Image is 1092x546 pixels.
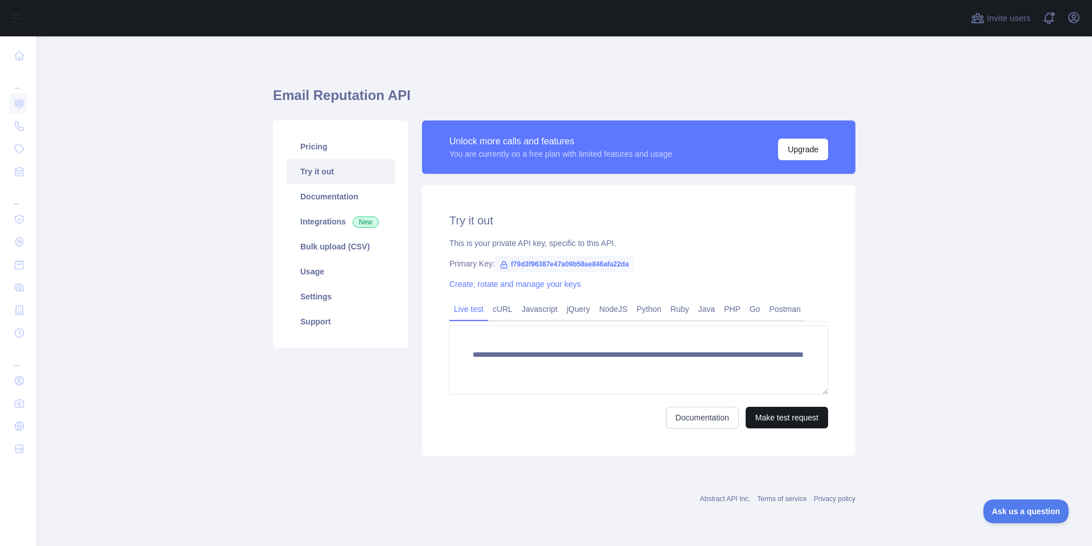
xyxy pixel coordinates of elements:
a: PHP [719,300,745,318]
h2: Try it out [449,212,828,228]
div: Primary Key: [449,258,828,269]
a: Documentation [666,407,739,428]
div: You are currently on a free plan with limited features and usage [449,148,672,160]
a: Try it out [287,159,395,184]
a: Java [694,300,720,318]
a: Integrations New [287,209,395,234]
div: Unlock more calls and features [449,135,672,148]
a: Javascript [517,300,562,318]
a: Abstract API Inc. [700,495,751,503]
a: Settings [287,284,395,309]
span: New [353,216,379,228]
button: Make test request [746,407,828,428]
a: Documentation [287,184,395,209]
iframe: Toggle Customer Support [983,499,1069,523]
a: NodeJS [594,300,632,318]
h1: Email Reputation API [273,86,855,114]
a: Python [632,300,666,318]
a: Create, rotate and manage your keys [449,280,581,289]
a: Usage [287,259,395,284]
span: Invite users [987,12,1031,25]
a: cURL [488,300,517,318]
span: f79d3f96387e47a09b58ae846afa22da [495,256,634,273]
a: Pricing [287,134,395,159]
a: jQuery [562,300,594,318]
a: Live test [449,300,488,318]
a: Postman [765,300,805,318]
div: This is your private API key, specific to this API. [449,237,828,249]
a: Support [287,309,395,334]
a: Go [745,300,765,318]
a: Bulk upload (CSV) [287,234,395,259]
a: Terms of service [757,495,806,503]
a: Ruby [666,300,694,318]
div: ... [9,345,27,368]
div: ... [9,184,27,207]
div: ... [9,68,27,91]
a: Privacy policy [814,495,855,503]
button: Upgrade [778,139,828,160]
button: Invite users [969,9,1033,27]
